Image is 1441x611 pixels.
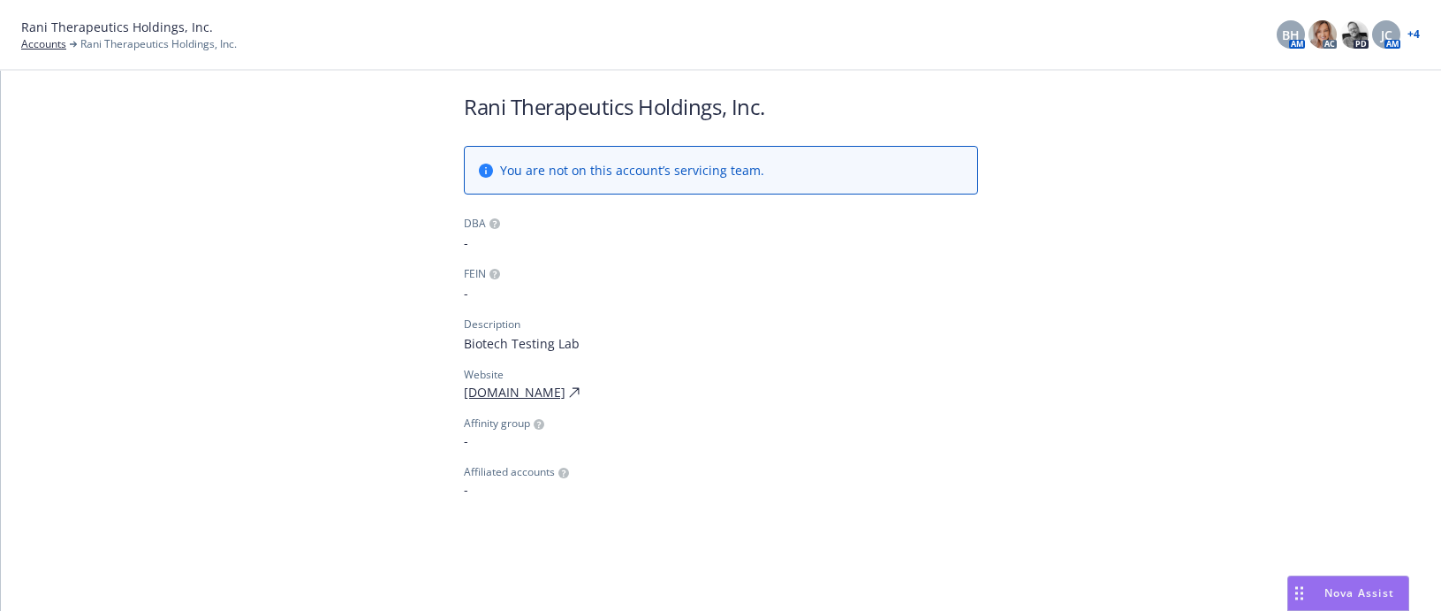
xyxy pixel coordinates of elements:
[464,216,486,232] div: DBA
[1381,26,1392,44] span: JC
[464,383,565,401] a: [DOMAIN_NAME]
[464,317,520,332] div: Description
[1340,20,1369,49] img: photo
[21,36,66,52] a: Accounts
[464,416,530,432] span: Affinity group
[1282,26,1300,44] span: BH
[464,284,978,302] span: -
[1324,585,1394,600] span: Nova Assist
[21,18,213,36] span: Rani Therapeutics Holdings, Inc.
[80,36,237,52] span: Rani Therapeutics Holdings, Inc.
[464,367,978,383] div: Website
[464,464,555,480] span: Affiliated accounts
[1308,20,1337,49] img: photo
[500,161,764,179] span: You are not on this account’s servicing team.
[464,266,486,282] div: FEIN
[1407,29,1420,40] a: + 4
[464,480,978,499] span: -
[1287,576,1409,611] button: Nova Assist
[464,334,978,353] span: Biotech Testing Lab
[1288,577,1310,610] div: Drag to move
[464,92,978,121] h1: Rani Therapeutics Holdings, Inc.
[464,233,978,252] span: -
[464,432,978,450] span: -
